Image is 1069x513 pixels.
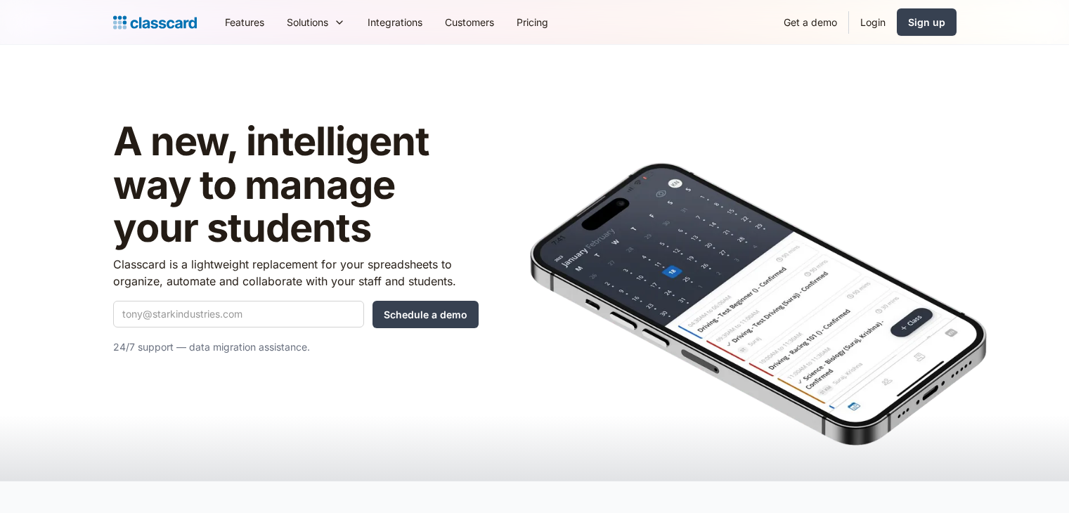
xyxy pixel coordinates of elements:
[113,13,197,32] a: Logo
[287,15,328,30] div: Solutions
[908,15,945,30] div: Sign up
[505,6,559,38] a: Pricing
[897,8,957,36] a: Sign up
[214,6,276,38] a: Features
[113,256,479,290] p: Classcard is a lightweight replacement for your spreadsheets to organize, automate and collaborat...
[434,6,505,38] a: Customers
[849,6,897,38] a: Login
[113,301,364,327] input: tony@starkindustries.com
[772,6,848,38] a: Get a demo
[356,6,434,38] a: Integrations
[113,120,479,250] h1: A new, intelligent way to manage your students
[113,339,479,356] p: 24/7 support — data migration assistance.
[372,301,479,328] input: Schedule a demo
